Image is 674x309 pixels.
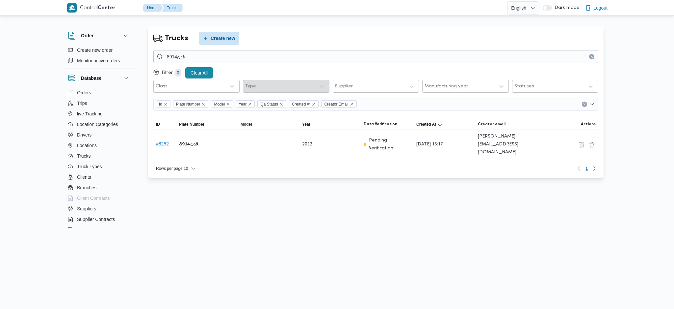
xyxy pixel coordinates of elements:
button: Previous page [575,165,583,172]
button: Clients [65,172,132,182]
h3: Database [81,74,101,82]
button: Location Categories [65,119,132,130]
span: Created At; Sorted in descending order [416,122,436,127]
button: Remove Created At from selection in this group [312,102,316,106]
span: Creator Email [321,100,356,108]
span: Rows per page : 10 [156,165,188,172]
span: live Tracking [77,110,103,118]
span: Data Verification [364,122,397,127]
span: Plate Number [176,101,200,108]
span: Branches [77,184,96,192]
div: Database [63,87,135,230]
p: Pending Verification [369,137,411,152]
div: Manufacturing year [425,84,468,89]
button: Create new [199,32,239,45]
input: Search... [153,50,598,63]
span: Year [302,122,310,127]
button: Logout [583,1,610,15]
span: Logout [593,4,608,12]
span: Truck Types [77,163,102,170]
button: live Tracking [65,108,132,119]
div: Supplier [335,84,353,89]
iframe: chat widget [7,283,28,302]
button: Page 1 of 1 [583,165,590,172]
button: Clear All [185,67,213,78]
button: Remove Qa Status from selection in this group [279,102,283,106]
button: Supplier Contracts [65,214,132,225]
button: Truck Types [65,161,132,172]
button: Client Contracts [65,193,132,203]
span: Plate Number [173,100,208,108]
button: Next page [590,165,598,172]
span: Qa Status [260,101,278,108]
span: Create new order [77,46,113,54]
img: X8yXhbKr1z7QwAAAABJRU5ErkJggg== [67,3,77,13]
span: Orders [77,89,91,97]
button: Model [238,119,299,130]
button: Clear input [589,54,594,59]
span: Trips [77,99,87,107]
span: Supplier Contracts [77,215,115,223]
span: Monitor active orders [77,57,120,65]
p: Filter [162,70,173,76]
span: Plate Number [179,122,204,127]
span: Devices [77,226,93,234]
button: Plate Number [176,119,238,130]
button: Database [68,74,130,82]
h2: Trucks [165,33,188,44]
button: #8252 [156,141,169,146]
button: Branches [65,182,132,193]
span: Model [214,101,225,108]
span: Create new [211,34,235,42]
button: ID [153,119,176,130]
span: Created At [292,101,311,108]
span: Trucks [77,152,91,160]
button: Home [143,4,163,12]
span: Year [239,101,246,108]
button: Trucks [65,151,132,161]
p: 0 [175,69,181,77]
button: Trucks [162,4,183,12]
button: Monitor active orders [65,55,132,66]
span: Created At [289,100,319,108]
button: Create new order [65,45,132,55]
span: Qa Status [257,100,286,108]
button: Remove Model from selection in this group [226,102,230,106]
button: Locations [65,140,132,151]
button: Remove Plate Number from selection in this group [201,102,205,106]
span: Client Contracts [77,194,110,202]
button: Remove Year from selection in this group [248,102,252,106]
button: Drivers [65,130,132,140]
span: 1 [585,165,588,172]
span: 2012 [302,140,312,148]
span: Creator Email [324,101,348,108]
span: Suppliers [77,205,96,213]
div: Order [63,45,135,69]
button: Remove Id from selection in this group [164,102,168,106]
button: Order [68,32,130,40]
b: Center [98,6,116,11]
button: Suppliers [65,203,132,214]
button: Trips [65,98,132,108]
span: Id [159,101,162,108]
span: [DATE] 15:17 [416,140,443,148]
span: Drivers [77,131,91,139]
button: Open list of options [589,102,594,107]
svg: Sorted in descending order [437,122,443,127]
button: Created AtSorted in descending order [414,119,475,130]
span: Year [236,100,255,108]
span: Model [211,100,233,108]
span: Locations [77,141,97,149]
button: Clear input [582,102,587,107]
button: Rows per page:10 [153,165,198,172]
span: Model [241,122,252,127]
span: Creator email [478,122,505,127]
span: Id [156,100,170,108]
h3: Order [81,32,93,40]
button: Year [299,119,361,130]
div: Class [156,84,168,89]
span: Clients [77,173,91,181]
span: [PERSON_NAME][EMAIL_ADDRESS][DOMAIN_NAME] [478,133,534,156]
button: Remove Creator Email from selection in this group [350,102,354,106]
span: Actions [581,122,596,127]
